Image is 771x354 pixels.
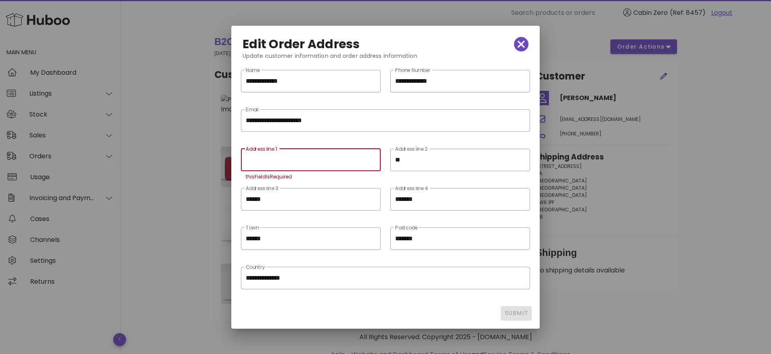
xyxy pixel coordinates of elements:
label: Address line 3 [246,186,278,192]
div: Update customer information and order address information [236,51,535,67]
label: Town [246,225,259,231]
label: Name [246,68,260,74]
label: Country [246,264,265,270]
div: thisFieldIsRequired [246,174,376,179]
label: Phone Number [395,68,431,74]
label: Address line 4 [395,186,428,192]
label: Postcode [395,225,418,231]
label: Address line 2 [395,146,428,152]
label: Email [246,107,259,113]
label: Address line 1 [246,146,277,152]
h2: Edit Order Address [243,38,360,51]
